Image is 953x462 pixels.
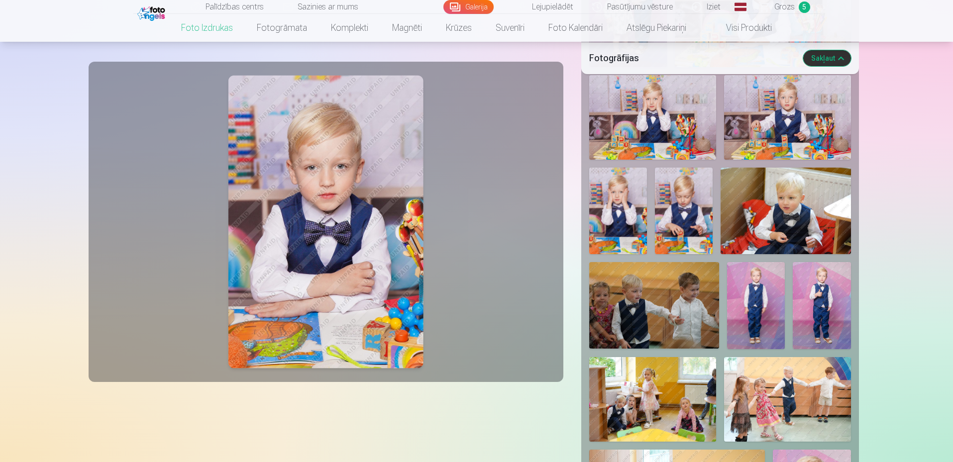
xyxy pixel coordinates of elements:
[380,14,434,42] a: Magnēti
[137,4,168,21] img: /fa1
[615,14,698,42] a: Atslēgu piekariņi
[698,14,784,42] a: Visi produkti
[536,14,615,42] a: Foto kalendāri
[799,1,810,13] span: 5
[803,50,851,66] button: Sakļaut
[319,14,380,42] a: Komplekti
[169,14,245,42] a: Foto izdrukas
[774,1,795,13] span: Grozs
[434,14,484,42] a: Krūzes
[589,51,795,65] h5: Fotogrāfijas
[245,14,319,42] a: Fotogrāmata
[484,14,536,42] a: Suvenīri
